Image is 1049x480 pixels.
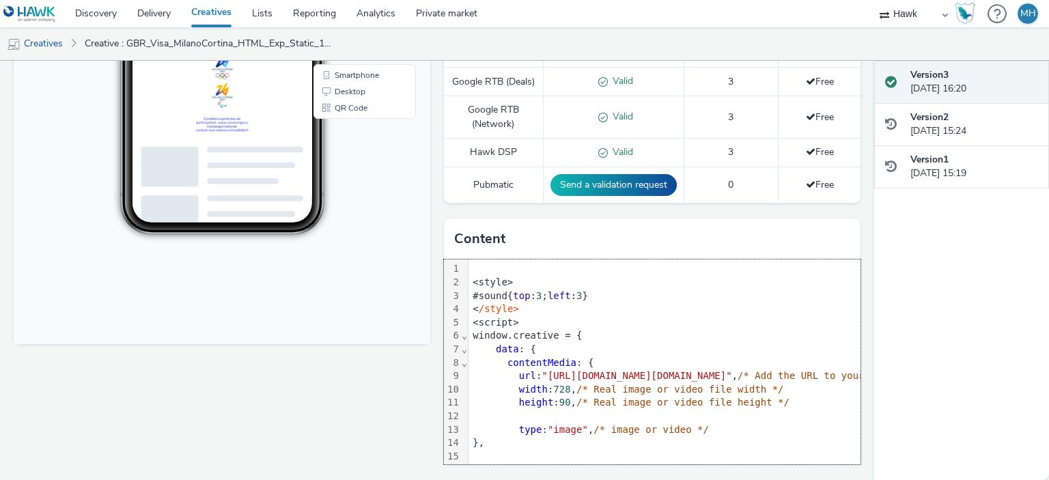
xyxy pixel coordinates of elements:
div: 4 [444,302,461,316]
span: /style> [479,303,519,314]
span: 90 [559,397,571,408]
span: /* Real image or video file height */ [576,397,789,408]
span: Smartphone [321,287,365,295]
span: QR Code [321,320,354,328]
span: data [496,343,519,354]
span: type [519,424,542,435]
span: 3 [728,145,733,158]
strong: Version 1 [910,153,949,166]
span: 3 [728,111,733,124]
span: "[URL][DOMAIN_NAME][DOMAIN_NAME]" [542,370,731,381]
span: height [519,397,554,408]
img: mobile [7,38,20,51]
span: 3 [536,290,542,301]
li: Smartphone [303,283,400,299]
a: Hawk Academy [955,3,981,25]
span: Free [806,111,834,124]
div: [DATE] 15:19 [910,153,1038,181]
div: 10 [444,383,461,397]
span: Desktop [321,303,352,311]
div: 6 [444,329,461,343]
h3: Content [454,229,505,249]
span: Fold line [461,357,468,368]
span: /* image or video */ [593,424,709,435]
span: width [519,384,548,395]
span: 3 [576,290,582,301]
span: "contain" [559,464,611,475]
div: MH [1020,3,1036,24]
div: 7 [444,343,461,356]
div: 12 [444,410,461,423]
strong: Version 3 [910,68,949,81]
strong: Version 2 [910,111,949,124]
img: undefined Logo [3,5,56,23]
div: 8 [444,356,461,370]
div: 16 [444,463,461,477]
span: 19:44 [133,53,148,60]
li: Desktop [303,299,400,315]
li: QR Code [303,315,400,332]
a: Creative : GBR_Visa_MilanoCortina_HTML_Exp_Static_160x600_Skyscraper_Ski_FR_20250825 [78,27,340,60]
div: 15 [444,450,461,464]
span: Free [806,178,834,191]
span: 0 [728,178,733,191]
div: 14 [444,436,461,450]
span: Valid [608,145,633,158]
span: /* Add the URL to your creative here */ [738,370,962,381]
span: /* Real image or video file width */ [576,384,783,395]
span: mediaFit [507,464,553,475]
div: 9 [444,369,461,383]
span: Valid [608,110,633,123]
span: left [548,290,571,301]
button: Send a validation request [550,174,677,196]
div: 2 [444,276,461,290]
div: 3 [444,290,461,303]
span: top [513,290,530,301]
span: Free [806,75,834,88]
div: [DATE] 15:24 [910,111,1038,139]
td: Hawk DSP [444,139,543,167]
span: 728 [553,384,570,395]
span: /* Best to keep this as 'contain' */ [617,464,824,475]
div: 1 [444,262,461,276]
span: Fold line [461,330,468,341]
span: "image" [548,424,588,435]
div: 11 [444,396,461,410]
td: Pubmatic [444,167,543,203]
span: 3 [728,75,733,88]
span: Valid [608,74,633,87]
td: Google RTB (Deals) [444,68,543,96]
div: 5 [444,316,461,330]
div: [DATE] 16:20 [910,68,1038,96]
div: 13 [444,423,461,437]
span: Fold line [461,343,468,354]
span: Free [806,145,834,158]
span: url [519,370,536,381]
img: Hawk Academy [955,3,975,25]
span: contentMedia [507,357,576,368]
td: Google RTB (Network) [444,96,543,139]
